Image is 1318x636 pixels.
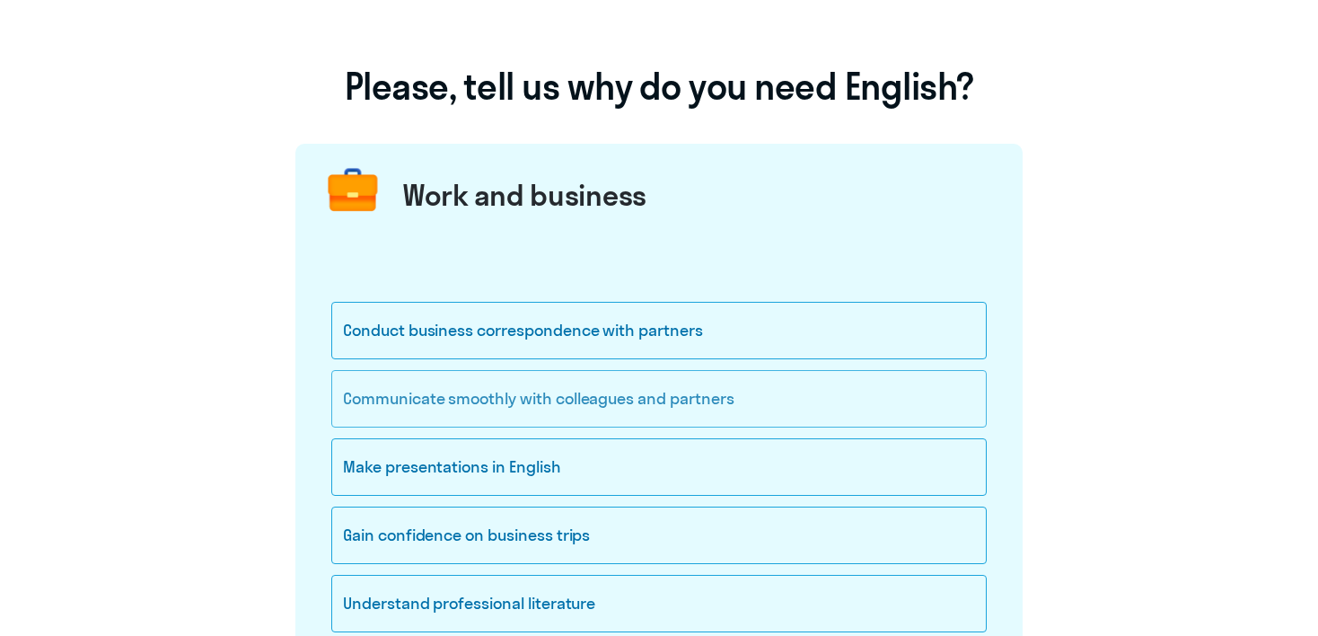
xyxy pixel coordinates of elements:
[331,302,987,359] div: Conduct business correspondence with partners
[331,575,987,632] div: Understand professional literature
[320,158,386,225] img: briefcase.png
[295,65,1023,108] h1: Please, tell us why do you need English?
[331,438,987,496] div: Make presentations in English
[331,507,987,564] div: Gain confidence on business trips
[403,177,646,213] div: Work and business
[331,370,987,428] div: Communicate smoothly with colleagues and partners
